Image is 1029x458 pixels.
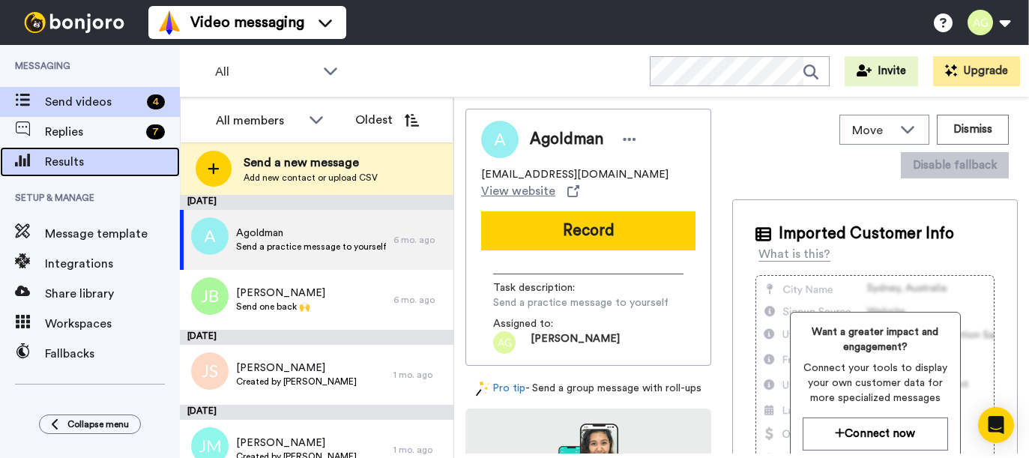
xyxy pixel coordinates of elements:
span: Collapse menu [67,418,129,430]
button: Invite [845,56,918,86]
div: What is this? [758,245,830,263]
span: Send a new message [244,154,378,172]
div: Open Intercom Messenger [978,407,1014,443]
a: View website [481,182,579,200]
div: 6 mo. ago [393,294,446,306]
span: Share library [45,285,180,303]
span: Created by [PERSON_NAME] [236,376,357,388]
span: Task description : [493,280,598,295]
span: Assigned to: [493,316,598,331]
img: magic-wand.svg [476,381,489,397]
span: Workspaces [45,315,180,333]
div: 4 [147,94,165,109]
span: All [215,63,316,81]
button: Connect now [803,418,948,450]
span: [PERSON_NAME] [531,331,620,354]
span: Replies [45,123,140,141]
span: Video messaging [190,12,304,33]
span: Integrations [45,255,180,273]
span: Imported Customer Info [779,223,954,245]
span: Connect your tools to display your own customer data for more specialized messages [803,361,948,406]
span: [PERSON_NAME] [236,361,357,376]
div: 6 mo. ago [393,234,446,246]
span: Add new contact or upload CSV [244,172,378,184]
img: jb.png [191,277,229,315]
span: [PERSON_NAME] [236,286,325,301]
div: All members [216,112,301,130]
span: Move [852,121,893,139]
div: 1 mo. ago [393,444,446,456]
div: [DATE] [180,195,453,210]
div: [DATE] [180,405,453,420]
span: Send a practice message to yourself [236,241,386,253]
span: [EMAIL_ADDRESS][DOMAIN_NAME] [481,167,669,182]
img: Image of Agoldman [481,121,519,158]
span: Send one back 🙌 [236,301,325,313]
img: vm-color.svg [157,10,181,34]
button: Dismiss [937,115,1009,145]
span: Results [45,153,180,171]
button: Oldest [344,105,430,135]
button: Disable fallback [901,152,1009,178]
div: [DATE] [180,330,453,345]
button: Record [481,211,695,250]
span: Agoldman [530,128,603,151]
span: View website [481,182,555,200]
img: bj-logo-header-white.svg [18,12,130,33]
div: 1 mo. ago [393,369,446,381]
button: Collapse menu [39,415,141,434]
span: Fallbacks [45,345,180,363]
span: Send a practice message to yourself [493,295,669,310]
a: Pro tip [476,381,525,397]
div: - Send a group message with roll-ups [465,381,711,397]
img: a.png [191,217,229,255]
span: Send videos [45,93,141,111]
span: Want a greater impact and engagement? [803,325,948,355]
div: 7 [146,124,165,139]
img: js.png [191,352,229,390]
span: [PERSON_NAME] [236,436,357,451]
img: ag.png [493,331,516,354]
span: Agoldman [236,226,386,241]
button: Upgrade [933,56,1020,86]
span: Message template [45,225,180,243]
